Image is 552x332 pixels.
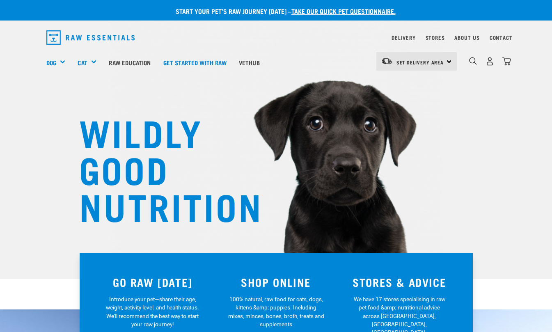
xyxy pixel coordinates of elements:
a: Contact [490,36,513,39]
p: 100% natural, raw food for cats, dogs, kittens &amp; puppies. Including mixes, minces, bones, bro... [228,295,324,329]
a: Dog [46,58,56,67]
a: Cat [78,58,87,67]
h3: GO RAW [DATE] [96,276,210,288]
img: home-icon@2x.png [502,57,511,66]
img: Raw Essentials Logo [46,30,135,45]
img: user.png [486,57,494,66]
img: home-icon-1@2x.png [469,57,477,65]
span: Set Delivery Area [396,61,444,64]
p: Introduce your pet—share their age, weight, activity level, and health status. We'll recommend th... [104,295,201,329]
img: van-moving.png [381,57,392,65]
h3: STORES & ADVICE [343,276,456,288]
a: Vethub [233,46,266,79]
a: About Us [454,36,479,39]
a: take our quick pet questionnaire. [291,9,396,13]
a: Delivery [392,36,415,39]
a: Raw Education [103,46,157,79]
a: Stores [426,36,445,39]
nav: dropdown navigation [40,27,513,48]
h1: WILDLY GOOD NUTRITION [79,113,243,224]
h3: SHOP ONLINE [219,276,333,288]
a: Get started with Raw [157,46,233,79]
